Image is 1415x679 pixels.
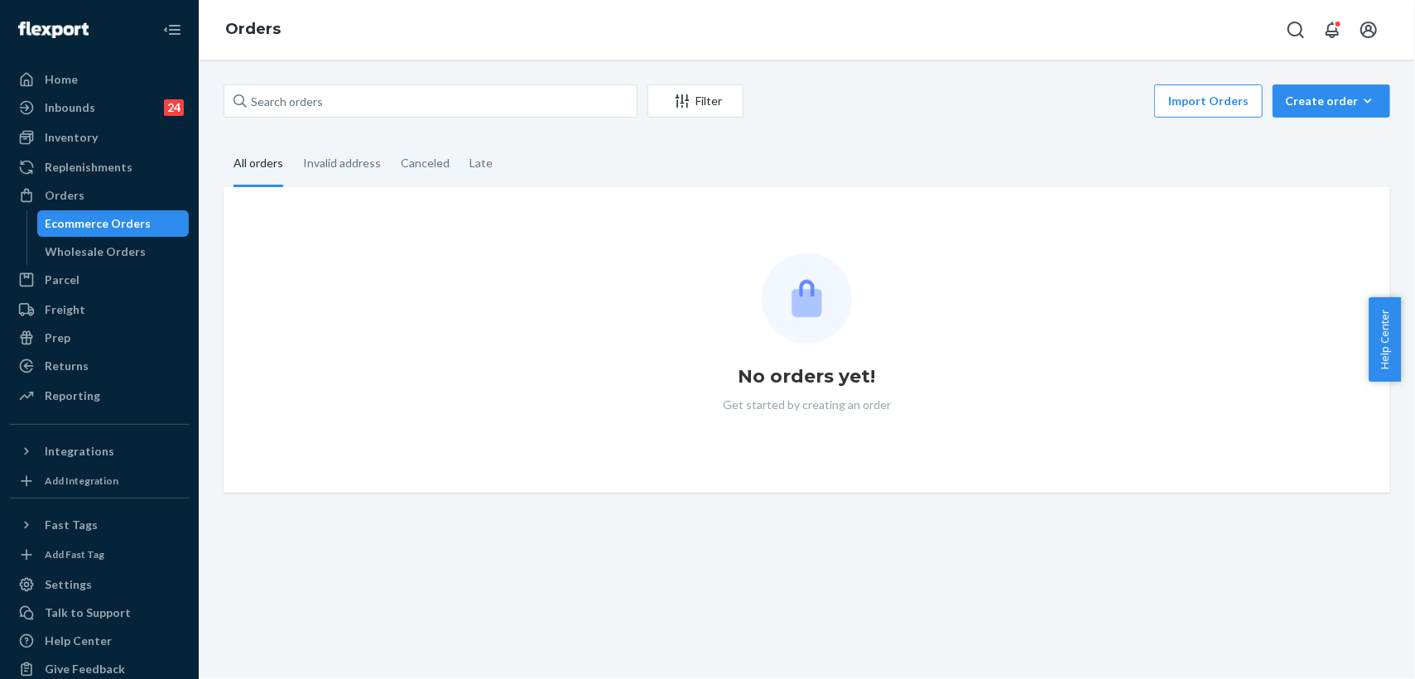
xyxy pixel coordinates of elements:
[10,471,189,491] a: Add Integration
[10,383,189,409] a: Reporting
[45,272,79,288] div: Parcel
[212,6,294,54] ol: breadcrumbs
[18,22,89,38] img: Flexport logo
[46,243,147,260] div: Wholesale Orders
[10,571,189,598] a: Settings
[45,547,104,561] div: Add Fast Tag
[1369,297,1401,382] button: Help Center
[45,388,100,404] div: Reporting
[10,66,189,93] a: Home
[10,124,189,151] a: Inventory
[469,142,493,185] div: Late
[45,99,95,116] div: Inbounds
[45,358,89,374] div: Returns
[45,661,125,677] div: Give Feedback
[10,325,189,351] a: Prep
[1285,93,1378,109] div: Create order
[647,84,744,118] button: Filter
[10,267,189,293] a: Parcel
[1316,13,1349,46] button: Open notifications
[45,301,85,318] div: Freight
[10,628,189,654] a: Help Center
[10,353,189,379] a: Returns
[233,142,283,187] div: All orders
[10,545,189,565] a: Add Fast Tag
[45,576,92,593] div: Settings
[10,512,189,538] button: Fast Tags
[45,330,70,346] div: Prep
[37,238,190,265] a: Wholesale Orders
[33,12,93,26] span: Support
[10,296,189,323] a: Freight
[45,517,98,533] div: Fast Tags
[156,13,189,46] button: Close Navigation
[164,99,184,116] div: 24
[45,443,114,460] div: Integrations
[1279,13,1312,46] button: Open Search Box
[723,397,891,413] p: Get started by creating an order
[10,600,189,626] button: Talk to Support
[739,364,876,390] h1: No orders yet!
[45,129,98,146] div: Inventory
[1352,13,1385,46] button: Open account menu
[10,94,189,121] a: Inbounds24
[45,633,112,649] div: Help Center
[46,215,152,232] div: Ecommerce Orders
[45,474,118,488] div: Add Integration
[1273,84,1390,118] button: Create order
[225,20,281,38] a: Orders
[648,93,743,109] div: Filter
[10,438,189,465] button: Integrations
[10,154,189,181] a: Replenishments
[303,142,381,185] div: Invalid address
[45,71,78,88] div: Home
[45,187,84,204] div: Orders
[45,159,132,176] div: Replenishments
[10,182,189,209] a: Orders
[1154,84,1263,118] button: Import Orders
[37,210,190,237] a: Ecommerce Orders
[762,253,852,344] img: Empty list
[224,84,638,118] input: Search orders
[401,142,450,185] div: Canceled
[45,604,131,621] div: Talk to Support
